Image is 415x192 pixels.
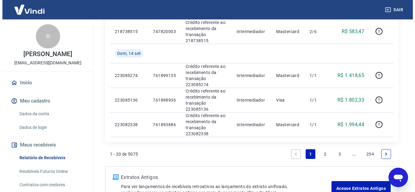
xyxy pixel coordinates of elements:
div: R [33,24,58,49]
a: Jump forward [347,149,357,159]
p: Crédito referente ao recebimento da transação 223082338 [183,113,225,137]
p: Intermediador [234,122,264,128]
a: Page 1 is your current page [303,149,313,159]
span: Dom, 14 set [115,50,138,56]
p: Mastercard [274,29,297,35]
p: Visa [274,97,297,103]
p: 1/1 [307,97,325,103]
p: 1/1 [307,72,325,79]
a: Início [7,76,84,89]
p: 1/1 [307,122,325,128]
button: Sair [381,4,403,15]
p: [PERSON_NAME] [21,51,70,57]
p: Crédito referente ao recebimento da transação 218738515 [183,19,225,44]
p: R$ 1.994,44 [335,121,362,128]
a: Page 3 [332,149,342,159]
p: R$ 583,47 [339,28,362,35]
p: R$ 1.418,65 [335,72,362,79]
p: 223082338 [112,122,141,128]
button: Meu cadastro [7,94,84,108]
a: Relatório de Recebíveis [15,152,84,164]
p: 223085274 [112,72,141,79]
p: Mastercard [274,72,297,79]
p: 2/6 [307,29,325,35]
p: Intermediador [234,72,264,79]
button: Meus recebíveis [7,138,84,152]
p: 761893886 [150,122,173,128]
p: Extratos Antigos [118,174,329,181]
a: Contratos com credores [15,179,84,191]
p: 218738515 [112,29,141,35]
a: Dados de login [15,121,84,134]
p: Mastercard [274,122,297,128]
iframe: Botão para abrir a janela de mensagens [386,168,406,187]
p: Crédito referente ao recebimento da transação 223085274 [183,63,225,88]
ul: Pagination [286,147,391,161]
a: Recebíveis Futuros Online [15,165,84,178]
img: ícone [110,174,116,180]
p: Intermediador [234,29,264,35]
a: Dados da conta [15,108,84,120]
a: Previous page [289,149,298,159]
a: Page 2 [318,149,328,159]
p: 761899133 [150,72,173,79]
p: Intermediador [234,97,264,103]
p: 761898936 [150,97,173,103]
img: Vindi [7,0,47,19]
p: [EMAIL_ADDRESS][DOMAIN_NAME] [12,60,79,66]
p: Crédito referente ao recebimento da transação 223085136 [183,88,225,112]
p: 1 - 20 de 5075 [108,151,136,157]
p: R$ 1.802,33 [335,96,362,104]
a: Page 254 [362,149,374,159]
a: Next page [379,149,389,159]
p: 747820003 [150,29,173,35]
p: 223085136 [112,97,141,103]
